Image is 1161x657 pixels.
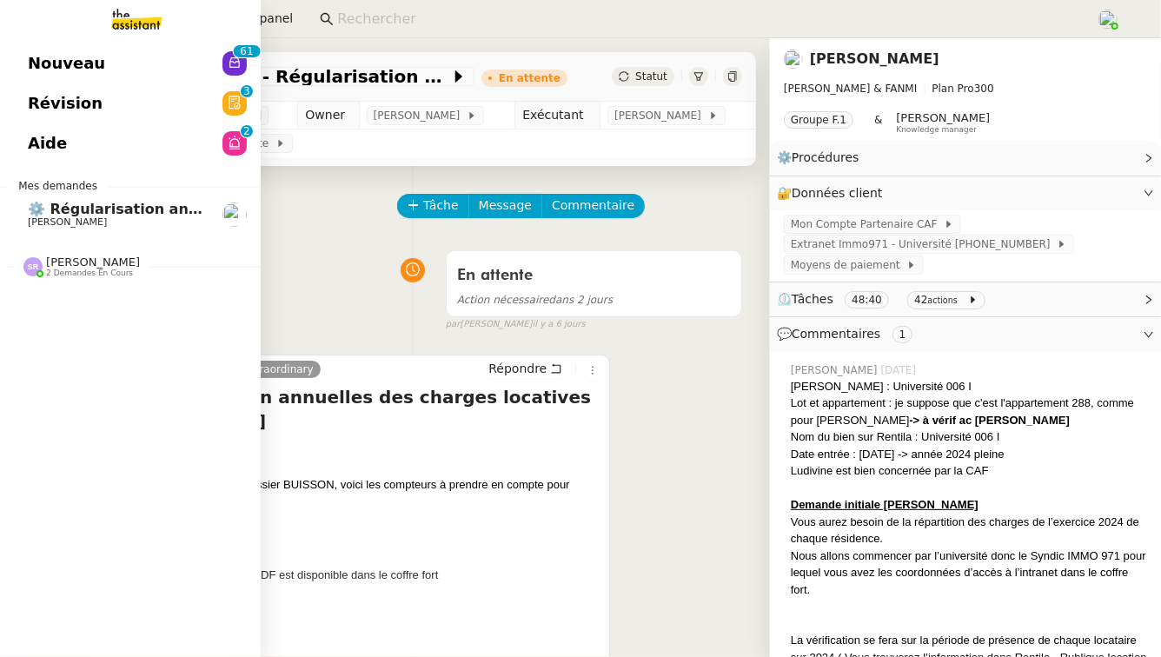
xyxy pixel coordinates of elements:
span: Commentaire [552,196,634,216]
img: users%2FcRgg4TJXLQWrBH1iwK9wYfCha1e2%2Favatar%2Fc9d2fa25-7b78-4dd4-b0f3-ccfa08be62e5 [222,202,247,227]
nz-badge-sup: 2 [241,125,253,137]
div: Ludivine est bien concernée par la CAF [791,462,1147,480]
div: Bonjour, Concernant la charge EDF du dossier BUISSON, voici les compteurs à prendre en compte pou... [91,442,602,510]
div: 💬Commentaires 1 [770,317,1161,351]
span: Moyens de paiement [791,256,906,274]
span: [PERSON_NAME] & FANMI [784,83,918,95]
span: ⚙️ Régularisation annuelle des charges locatives [28,201,411,217]
span: Tâche [423,196,459,216]
img: users%2FcRgg4TJXLQWrBH1iwK9wYfCha1e2%2Favatar%2Fc9d2fa25-7b78-4dd4-b0f3-ccfa08be62e5 [784,50,803,69]
span: Action nécessaire [457,294,549,306]
span: ⏲️ [777,292,992,306]
span: dans 2 jours [457,294,613,306]
small: [PERSON_NAME] [446,317,586,332]
span: 300 [974,83,994,95]
span: Plan Pro [932,83,974,95]
div: 🔐Données client [770,176,1161,210]
span: par [446,317,461,332]
p: 1 [247,45,254,61]
p: 3 [243,85,250,101]
nz-tag: 1 [892,326,913,343]
span: Mon Compte Partenaire CAF [791,216,944,233]
div: Date entrée : [DATE] -> année 2024 pleine [791,446,1147,463]
span: 2 demandes en cours [46,269,133,278]
span: [PERSON_NAME] [46,255,140,269]
span: il y a 6 jours [533,317,586,332]
nz-badge-sup: 61 [233,45,260,57]
span: & [874,111,882,134]
strong: -> à vérif ac [PERSON_NAME] [910,414,1071,427]
span: Nouveau [28,50,105,76]
span: Commentaires [792,327,880,341]
span: Extranet Immo971 - Université [PHONE_NUMBER] [791,236,1057,253]
div: -------------------------- [91,634,602,652]
span: Ludivine Buisson - Régularisation annuelles des charges locatives [90,68,450,85]
span: Be Extraordinary [226,363,314,375]
div: Nom du bien sur Rentila : Université 006 I [791,428,1147,446]
div: Lot et appartement : je suppose que c'est l'appartement 288, comme pour [PERSON_NAME] [791,395,1147,428]
a: [PERSON_NAME] [810,50,939,67]
span: Données client [792,186,883,200]
div: Le compte d’accès aux factures EDF est disponible dans le coffre fort Bon courage [91,567,602,618]
span: Statut [635,70,667,83]
div: En attente [499,73,561,83]
button: Répondre [482,359,568,378]
u: Demande initiale [PERSON_NAME] [791,498,979,511]
li: [DATE] : 8424 KWh [126,521,602,539]
li: [DATE] : 12047 KWh [126,538,602,555]
td: Exécutant [515,102,600,129]
div: ⚙️Procédures [770,141,1161,175]
span: Procédures [792,150,859,164]
nz-badge-sup: 3 [241,85,253,97]
small: actions [928,295,959,305]
input: Rechercher [337,8,1078,31]
span: En attente [457,268,533,283]
button: Message [468,194,542,218]
span: Message [479,196,532,216]
app-user-label: Knowledge manager [897,111,991,134]
span: Révision [28,90,103,116]
h4: Re: Régularisation annuelles des charges locatives - [PERSON_NAME] [91,385,602,434]
div: ⏲️Tâches 48:40 42actions [770,282,1161,316]
span: 🔐 [777,183,890,203]
span: [DATE] [881,362,920,378]
td: Owner [298,102,359,129]
div: Nous allons commencer par l’université donc le Syndic IMMO 971 pour lequel vous avez les coordonn... [791,547,1147,599]
div: Vous aurez besoin de la répartition des charges de l’exercice 2024 de chaque résidence. [791,514,1147,547]
span: 42 [914,294,927,306]
span: Répondre [488,360,547,377]
span: [PERSON_NAME] [28,216,107,228]
button: Tâche [397,194,469,218]
span: Knowledge manager [897,125,978,135]
span: ⚙️ [777,148,867,168]
span: [PERSON_NAME] [614,107,707,124]
span: [PERSON_NAME] [791,362,881,378]
button: Commentaire [541,194,645,218]
span: Aide [28,130,67,156]
span: Tâches [792,292,833,306]
span: [PERSON_NAME] [897,111,991,124]
div: [PERSON_NAME] : Université 006 I [791,378,1147,395]
span: [PERSON_NAME] [374,107,467,124]
p: 2 [243,125,250,141]
p: 6 [240,45,247,61]
span: 💬 [777,327,919,341]
nz-tag: Groupe F.1 [784,111,853,129]
img: svg [23,257,43,276]
img: users%2FPPrFYTsEAUgQy5cK5MCpqKbOX8K2%2Favatar%2FCapture%20d%E2%80%99e%CC%81cran%202023-06-05%20a%... [1098,10,1118,29]
span: Mes demandes [8,177,108,195]
nz-tag: 48:40 [845,291,889,309]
